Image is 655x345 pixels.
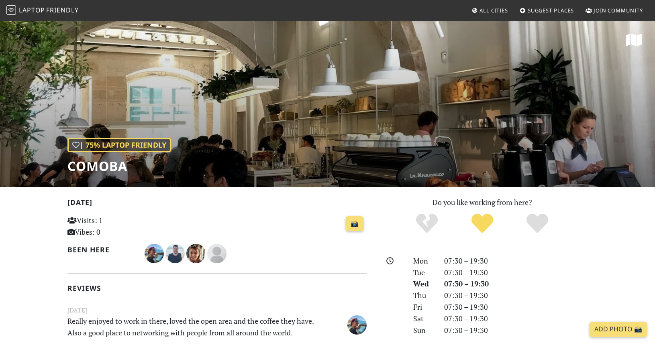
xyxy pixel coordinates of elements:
[46,6,78,14] span: Friendly
[408,278,439,290] div: Wed
[145,248,165,258] span: Lucas Picollo
[408,267,439,278] div: Tue
[510,213,565,235] div: Definitely!
[186,244,206,263] img: 1637-leti.jpg
[455,213,510,235] div: Yes
[347,315,367,335] img: 3207-lucas.jpg
[207,248,226,258] span: Annie Jacobsen
[19,6,45,14] span: Laptop
[408,313,439,325] div: Sat
[516,3,577,18] a: Suggest Places
[480,7,508,14] span: All Cities
[439,267,593,278] div: 07:30 – 19:30
[67,284,367,292] h2: Reviews
[399,213,455,235] div: No
[439,325,593,336] div: 07:30 – 19:30
[594,7,643,14] span: Join Community
[468,3,511,18] a: All Cities
[207,244,226,263] img: blank-535327c66bd565773addf3077783bbfce4b00ec00e9fd257753287c682c7fa38.png
[67,198,367,210] h2: [DATE]
[439,313,593,325] div: 07:30 – 19:30
[67,246,135,254] h2: Been here
[145,244,164,263] img: 3207-lucas.jpg
[63,315,320,339] p: Really enjoyed to work in there, loved the open area and the coffee they have. Also a good place ...
[165,244,185,263] img: 1789-rubens.jpg
[408,301,439,313] div: Fri
[408,325,439,336] div: Sun
[377,197,588,208] p: Do you like working from here?
[408,255,439,267] div: Mon
[590,322,647,337] a: Add Photo 📸
[439,278,593,290] div: 07:30 – 19:30
[186,248,207,258] span: Leti Ramalho
[67,215,161,238] p: Visits: 1 Vibes: 0
[439,301,593,313] div: 07:30 – 19:30
[6,4,79,18] a: LaptopFriendly LaptopFriendly
[63,305,372,315] small: [DATE]
[6,5,16,15] img: LaptopFriendly
[408,290,439,301] div: Thu
[346,216,363,231] a: 📸
[165,248,186,258] span: Rubens Costa
[582,3,646,18] a: Join Community
[439,255,593,267] div: 07:30 – 19:30
[67,158,171,174] h1: Comoba
[67,138,171,152] div: | 75% Laptop Friendly
[439,290,593,301] div: 07:30 – 19:30
[347,319,367,329] span: Lucas Picollo
[528,7,574,14] span: Suggest Places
